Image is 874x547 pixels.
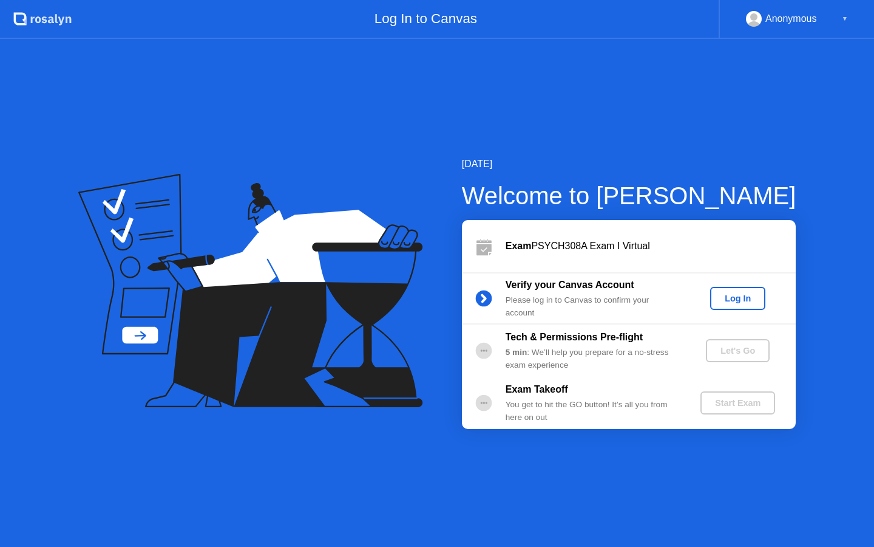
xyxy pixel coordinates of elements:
div: You get to hit the GO button! It’s all you from here on out [506,399,680,424]
div: [DATE] [462,157,796,171]
button: Log In [710,287,765,310]
b: Exam Takeoff [506,384,568,394]
div: ▼ [842,11,848,27]
b: Tech & Permissions Pre-flight [506,332,643,342]
div: Start Exam [705,398,770,408]
div: Let's Go [711,346,765,356]
div: : We’ll help you prepare for a no-stress exam experience [506,346,680,371]
div: Log In [715,294,761,303]
div: PSYCH308A Exam I Virtual [506,239,796,253]
button: Start Exam [700,391,775,415]
b: 5 min [506,348,527,357]
div: Anonymous [765,11,817,27]
b: Verify your Canvas Account [506,280,634,290]
div: Welcome to [PERSON_NAME] [462,177,796,214]
b: Exam [506,241,532,251]
div: Please log in to Canvas to confirm your account [506,294,680,319]
button: Let's Go [706,339,770,362]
